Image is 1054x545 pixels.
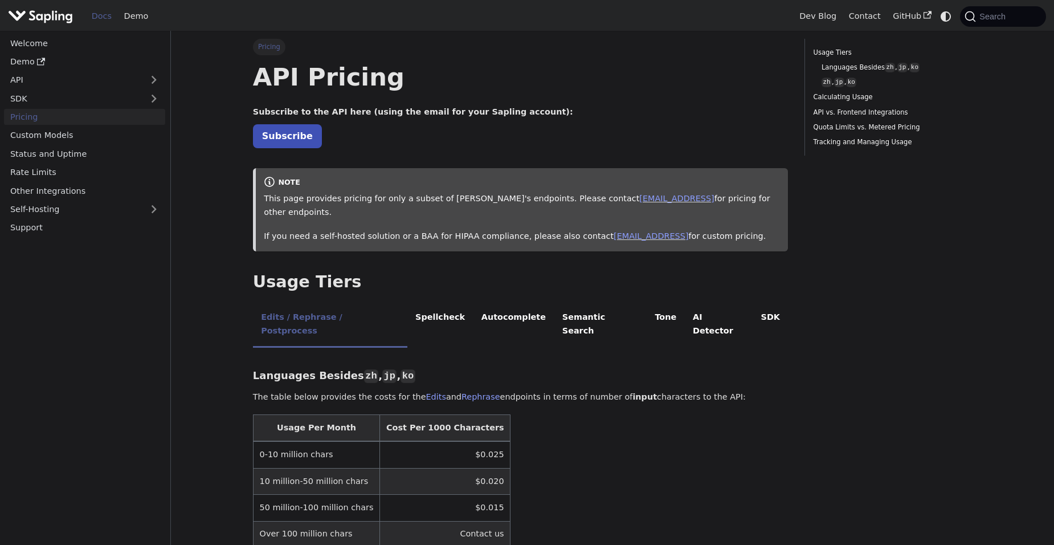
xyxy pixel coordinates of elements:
strong: input [632,392,657,401]
li: Spellcheck [407,303,473,348]
td: 0-10 million chars [253,441,379,468]
a: API [4,72,142,88]
span: Search [976,12,1012,21]
a: Demo [118,7,154,25]
a: Pricing [4,109,165,125]
li: Edits / Rephrase / Postprocess [253,303,407,348]
td: 10 million-50 million chars [253,468,379,494]
li: AI Detector [685,303,753,348]
h3: Languages Besides , , [253,369,789,383]
h2: Usage Tiers [253,272,789,292]
li: Semantic Search [554,303,647,348]
a: zh,jp,ko [822,77,964,88]
a: Dev Blog [793,7,842,25]
a: Docs [85,7,118,25]
h1: API Pricing [253,62,789,92]
code: zh [364,369,378,383]
code: zh [885,63,895,72]
a: Demo [4,54,165,70]
code: jp [897,63,908,72]
a: Quota Limits vs. Metered Pricing [814,122,968,133]
nav: Breadcrumbs [253,39,789,55]
li: Autocomplete [473,303,554,348]
a: SDK [4,90,142,107]
a: [EMAIL_ADDRESS] [614,231,688,241]
a: Languages Besideszh,jp,ko [822,62,964,73]
td: $0.025 [380,441,510,468]
a: Welcome [4,35,165,51]
code: zh [822,78,832,87]
td: $0.020 [380,468,510,494]
a: Status and Uptime [4,145,165,162]
a: Custom Models [4,127,165,144]
button: Switch between dark and light mode (currently system mode) [938,8,954,25]
th: Cost Per 1000 Characters [380,415,510,442]
code: jp [382,369,397,383]
div: note [264,176,780,190]
th: Usage Per Month [253,415,379,442]
a: Usage Tiers [814,47,968,58]
code: ko [401,369,415,383]
button: Search (Command+K) [960,6,1045,27]
a: Edits [426,392,446,401]
p: The table below provides the costs for the and endpoints in terms of number of characters to the ... [253,391,789,404]
a: Other Integrations [4,182,165,199]
li: Tone [647,303,685,348]
li: SDK [753,303,788,348]
a: Support [4,219,165,236]
button: Expand sidebar category 'API' [142,72,165,88]
code: jp [834,78,844,87]
img: Sapling.ai [8,8,73,25]
span: Pricing [253,39,285,55]
a: [EMAIL_ADDRESS] [639,194,714,203]
a: Rephrase [461,392,500,401]
strong: Subscribe to the API here (using the email for your Sapling account): [253,107,573,116]
p: This page provides pricing for only a subset of [PERSON_NAME]'s endpoints. Please contact for pri... [264,192,780,219]
p: If you need a self-hosted solution or a BAA for HIPAA compliance, please also contact for custom ... [264,230,780,243]
a: Subscribe [253,124,322,148]
a: Tracking and Managing Usage [814,137,968,148]
td: $0.015 [380,495,510,521]
a: Rate Limits [4,164,165,181]
code: ko [846,78,856,87]
a: Sapling.aiSapling.ai [8,8,77,25]
td: 50 million-100 million chars [253,495,379,521]
a: Calculating Usage [814,92,968,103]
a: API vs. Frontend Integrations [814,107,968,118]
code: ko [909,63,920,72]
a: GitHub [886,7,937,25]
button: Expand sidebar category 'SDK' [142,90,165,107]
a: Self-Hosting [4,201,165,218]
a: Contact [843,7,887,25]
